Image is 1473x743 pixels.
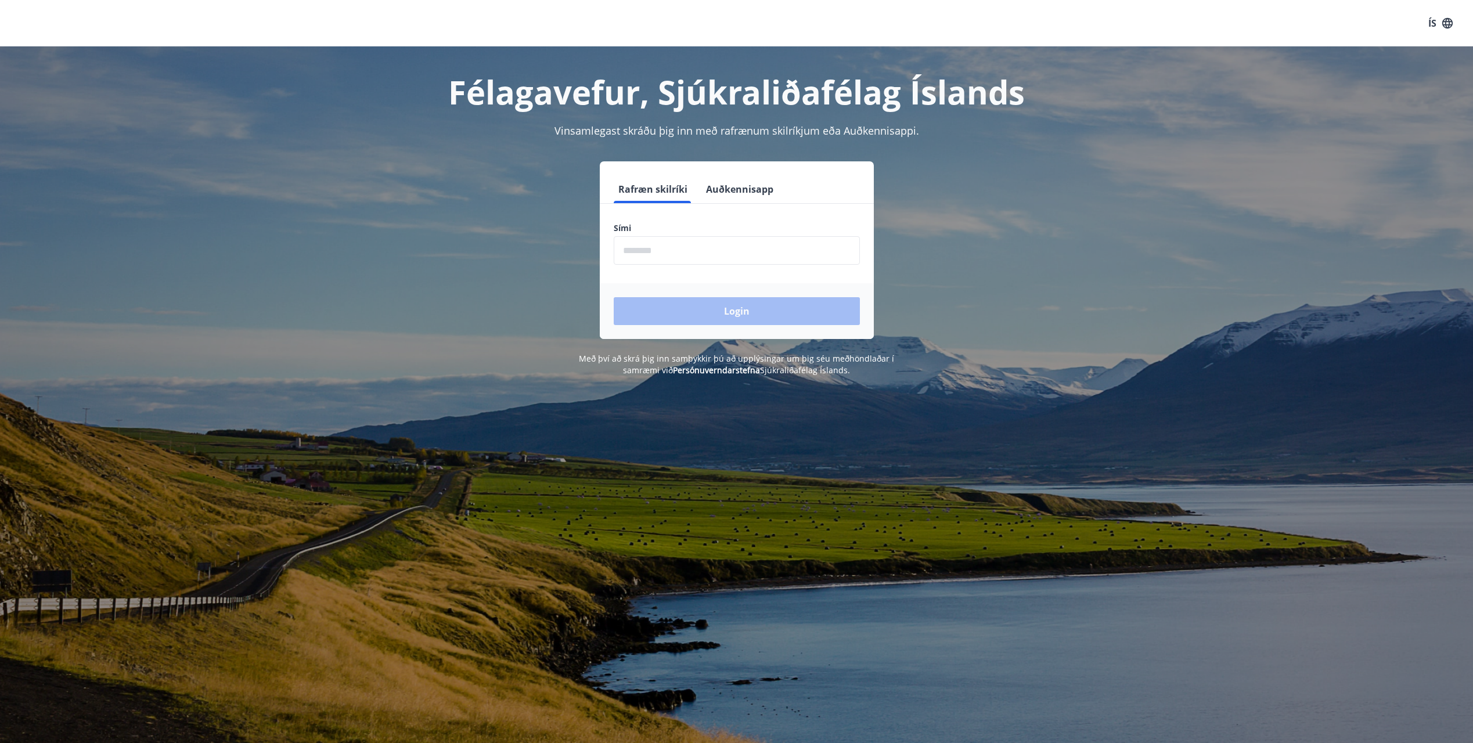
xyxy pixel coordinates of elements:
span: Með því að skrá þig inn samþykkir þú að upplýsingar um þig séu meðhöndlaðar í samræmi við Sjúkral... [579,353,894,376]
button: ÍS [1422,13,1459,34]
button: Rafræn skilríki [614,175,692,203]
a: Persónuverndarstefna [673,365,760,376]
span: Vinsamlegast skráðu þig inn með rafrænum skilríkjum eða Auðkennisappi. [554,124,919,138]
button: Auðkennisapp [701,175,778,203]
label: Sími [614,222,860,234]
h1: Félagavefur, Sjúkraliðafélag Íslands [333,70,1141,114]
